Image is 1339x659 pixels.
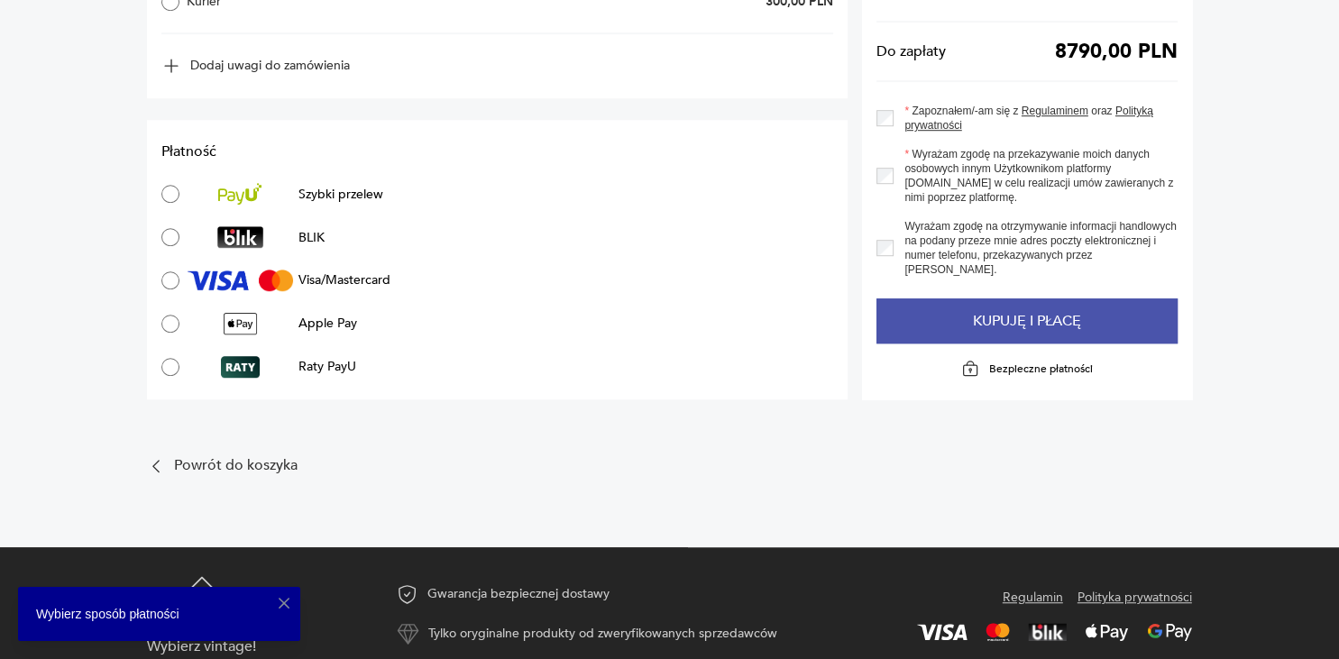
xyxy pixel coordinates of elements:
p: Bezpieczne płatności [988,362,1092,376]
a: Powrót do koszyka [147,457,848,475]
h2: Płatność [161,142,833,161]
img: Ikona gwarancji [397,583,418,605]
p: Raty PayU [298,358,356,375]
img: Apple Pay [224,313,258,334]
img: Apple Pay [1085,623,1129,641]
input: BLIKBLIK [161,228,179,246]
p: BLIK [298,229,325,246]
img: Ikona autentyczności [397,623,419,645]
a: Regulamin [1003,587,1063,609]
img: Szybki przelew [218,183,261,205]
img: Raty PayU [221,356,260,378]
label: Zapoznałem/-am się z oraz [894,104,1178,133]
input: Raty PayURaty PayU [161,358,179,376]
img: Patyna - sklep z meblami i dekoracjami vintage [178,576,226,624]
img: Google Pay [1147,623,1192,641]
label: Wyrażam zgodę na otrzymywanie informacji handlowych na podany przeze mnie adres poczty elektronic... [894,219,1178,277]
p: Gwarancja bezpiecznej dostawy [427,584,610,604]
img: BLIK [1028,623,1067,641]
input: Szybki przelewSzybki przelew [161,185,179,203]
p: Wybierz vintage! [147,640,256,653]
a: Polityka prywatności [1078,587,1192,609]
p: Visa/Mastercard [298,271,390,288]
label: Wyrażam zgodę na przekazywanie moich danych osobowych innym Użytkownikom platformy [DOMAIN_NAME] ... [894,147,1178,205]
p: Szybki przelew [298,186,383,203]
div: Wybierz sposób płatności [18,587,300,641]
p: Apple Pay [298,315,357,332]
input: Visa/MastercardVisa/Mastercard [161,271,179,289]
span: Do zapłaty [876,44,946,59]
input: Apple PayApple Pay [161,315,179,333]
span: 8790,00 PLN [1055,44,1178,59]
a: Regulaminem [1022,105,1088,117]
p: Tylko oryginalne produkty od zweryfikowanych sprzedawców [428,624,777,644]
a: Polityką prywatności [904,105,1153,132]
img: BLIK [217,226,263,248]
img: Ikona kłódki [961,360,979,378]
img: Visa [917,624,968,640]
button: Dodaj uwagi do zamówienia [161,56,350,76]
p: Powrót do koszyka [174,460,298,471]
img: Visa/Mastercard [188,270,293,291]
img: Mastercard [986,623,1010,641]
button: Kupuję i płacę [876,298,1178,343]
